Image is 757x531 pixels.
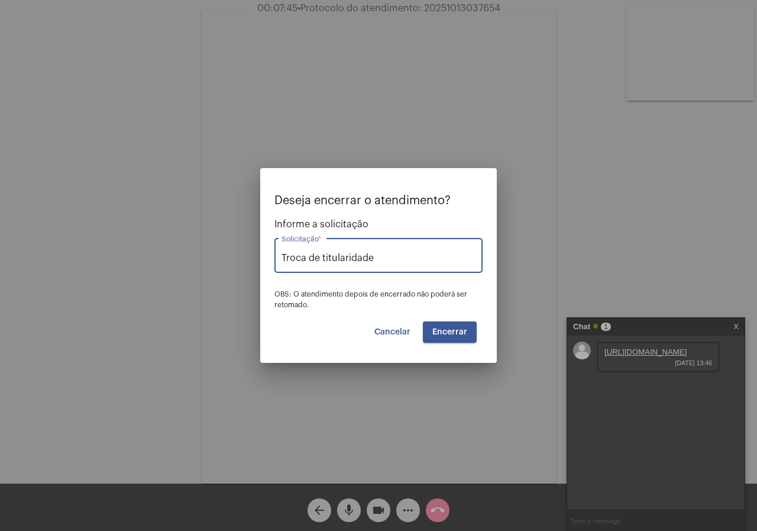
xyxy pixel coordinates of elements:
button: Cancelar [365,321,420,343]
button: Encerrar [423,321,477,343]
span: Cancelar [374,328,410,336]
p: Deseja encerrar o atendimento? [274,194,483,207]
input: Buscar solicitação [282,253,475,263]
span: OBS: O atendimento depois de encerrado não poderá ser retomado. [274,291,467,308]
span: Informe a solicitação [274,219,483,230]
span: Encerrar [432,328,467,336]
